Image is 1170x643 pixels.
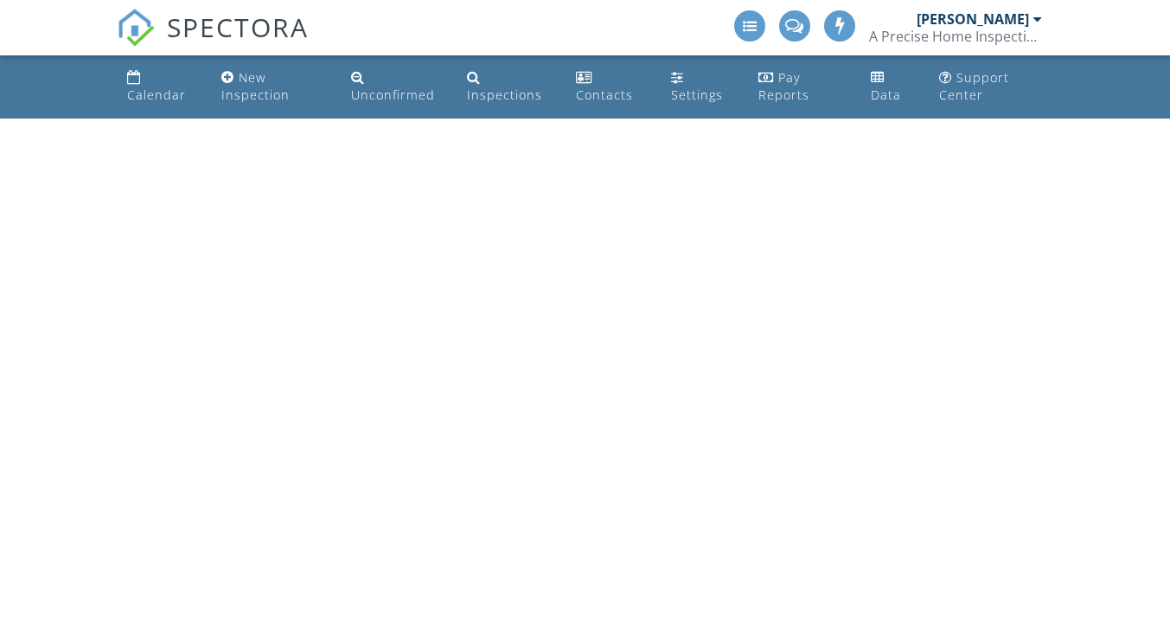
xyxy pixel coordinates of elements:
div: New Inspection [221,69,290,103]
div: Pay Reports [758,69,809,103]
a: Pay Reports [751,62,850,112]
div: Inspections [467,87,542,103]
a: Data [864,62,919,112]
div: Calendar [127,87,186,103]
a: SPECTORA [117,23,309,60]
div: [PERSON_NAME] [917,10,1029,28]
img: The Best Home Inspection Software - Spectora [117,9,155,47]
a: Inspections [460,62,555,112]
a: New Inspection [214,62,330,112]
span: SPECTORA [167,9,309,45]
div: Unconfirmed [351,87,435,103]
a: Unconfirmed [344,62,447,112]
div: Settings [671,87,723,103]
a: Settings [664,62,738,112]
a: Calendar [120,62,201,112]
div: Contacts [576,87,633,103]
div: Data [871,87,901,103]
div: A Precise Home Inspection [869,28,1042,45]
div: Support Center [939,69,1009,103]
a: Contacts [569,62,650,112]
a: Support Center [932,62,1049,112]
